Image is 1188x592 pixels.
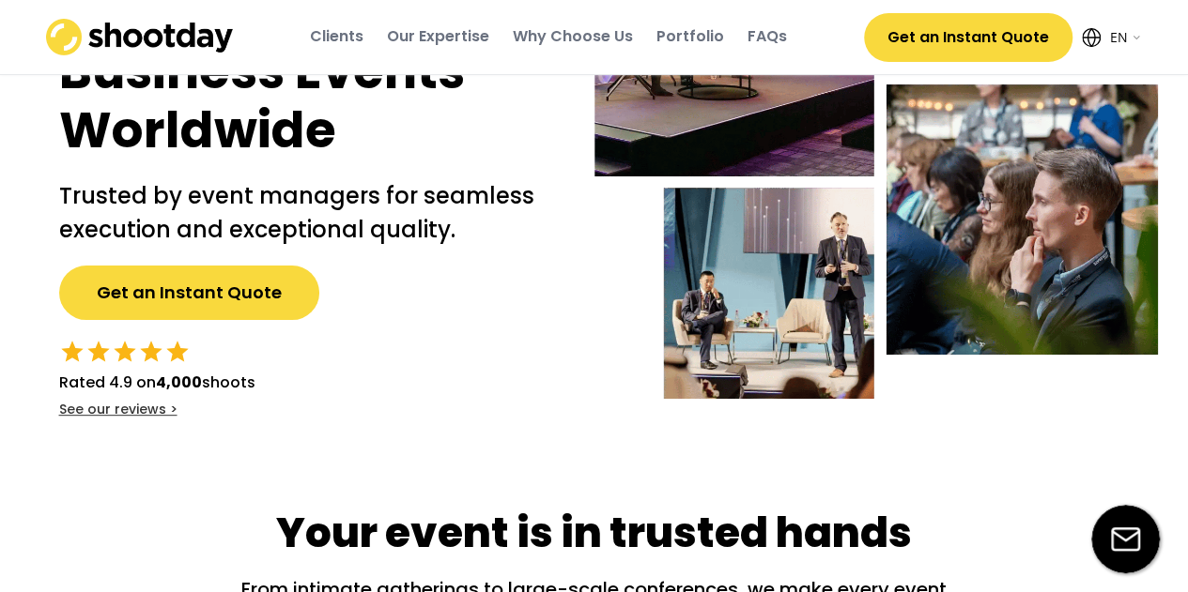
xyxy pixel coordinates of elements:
button: star [164,339,191,365]
div: Rated 4.9 on shoots [59,372,255,394]
button: star [112,339,138,365]
button: star [85,339,112,365]
button: Get an Instant Quote [864,13,1072,62]
strong: 4,000 [156,372,202,393]
div: Clients [310,26,363,47]
div: Portfolio [656,26,724,47]
div: See our reviews > [59,401,177,419]
h2: Trusted by event managers for seamless execution and exceptional quality. [59,179,557,247]
img: shootday_logo.png [46,19,234,55]
div: FAQs [748,26,787,47]
button: star [59,339,85,365]
div: Our Expertise [387,26,489,47]
button: Get an Instant Quote [59,266,319,320]
img: email-icon%20%281%29.svg [1091,505,1160,573]
img: Icon%20feather-globe%20%281%29.svg [1082,28,1101,47]
div: Your event is in trusted hands [276,504,912,562]
button: star [138,339,164,365]
div: Why Choose Us [513,26,633,47]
